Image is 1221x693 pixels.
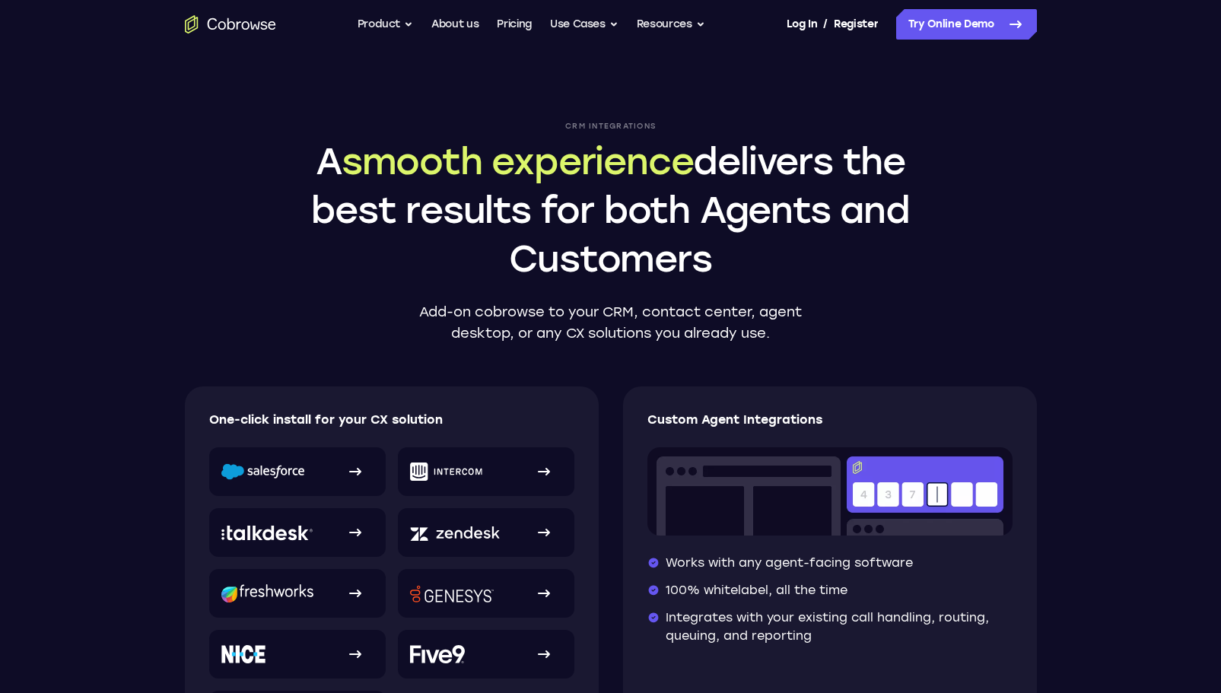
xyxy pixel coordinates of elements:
[358,9,414,40] button: Product
[550,9,618,40] button: Use Cases
[647,411,1013,429] p: Custom Agent Integrations
[398,569,574,618] a: Genesys logo
[412,301,809,344] p: Add-on cobrowse to your CRM, contact center, agent desktop, or any CX solutions you already use.
[410,524,500,542] img: Zendesk logo
[185,15,276,33] a: Go to the home page
[221,645,266,663] img: NICE logo
[209,630,386,679] a: NICE logo
[342,139,694,183] span: smooth experience
[834,9,878,40] a: Register
[637,9,705,40] button: Resources
[896,9,1037,40] a: Try Online Demo
[431,9,479,40] a: About us
[647,447,1013,536] img: Co-browse code entry input
[307,137,915,283] h1: A delivers the best results for both Agents and Customers
[823,15,828,33] span: /
[647,581,1013,599] li: 100% whitelabel, all the time
[307,122,915,131] p: CRM Integrations
[398,447,574,496] a: Intercom logo
[787,9,817,40] a: Log In
[410,585,494,602] img: Genesys logo
[398,508,574,557] a: Zendesk logo
[209,447,386,496] a: Salesforce logo
[497,9,532,40] a: Pricing
[398,630,574,679] a: Five9 logo
[209,508,386,557] a: Talkdesk logo
[647,609,1013,645] li: Integrates with your existing call handling, routing, queuing, and reporting
[221,584,313,602] img: Freshworks logo
[647,554,1013,572] li: Works with any agent-facing software
[209,569,386,618] a: Freshworks logo
[410,463,482,481] img: Intercom logo
[221,525,313,541] img: Talkdesk logo
[209,411,575,429] p: One-click install for your CX solution
[221,463,304,480] img: Salesforce logo
[410,645,465,663] img: Five9 logo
